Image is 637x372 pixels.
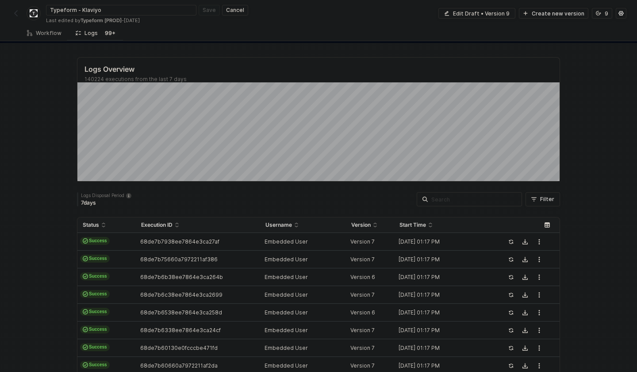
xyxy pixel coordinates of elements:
span: icon-table [545,222,550,228]
span: icon-cards [83,327,88,332]
span: 68de7b7938ee7864e3ca27af [140,238,219,245]
span: Version 7 [350,362,375,369]
span: Success [80,255,110,263]
span: Version 7 [350,256,375,263]
span: Success [80,308,110,316]
span: icon-edit [444,11,449,16]
th: Status [77,217,136,233]
span: icon-success-page [508,292,514,298]
span: Version 7 [350,345,375,351]
span: icon-play [523,11,528,16]
div: [DATE] 01:17 PM [394,238,491,245]
span: Execution ID [141,221,173,229]
span: icon-download [522,345,528,351]
div: 9 [605,10,608,17]
div: [DATE] 01:17 PM [394,274,491,281]
span: icon-cards [83,309,88,314]
button: Edit Draft • Version 9 [438,8,515,19]
span: Embedded User [265,362,308,369]
th: Username [260,217,346,233]
span: Version 6 [350,274,375,280]
span: icon-download [522,328,528,333]
span: Success [80,272,110,280]
div: [DATE] 01:17 PM [394,256,491,263]
th: Execution ID [136,217,260,233]
span: Embedded User [265,327,308,333]
span: icon-cards [83,362,88,368]
input: Search [431,194,516,204]
span: icon-download [522,292,528,298]
span: 68de7b6c38ee7864e3ca2699 [140,291,223,298]
span: 68de7b6338ee7864e3ca24cf [140,327,221,333]
button: 9 [592,8,612,19]
span: icon-success-page [508,328,514,333]
button: Save [199,5,220,15]
img: back [12,10,19,17]
div: [DATE] 01:17 PM [394,345,491,352]
span: icon-cards [83,291,88,297]
span: 68de7b6b38ee7864e3ca264b [140,274,223,280]
span: icon-settings [618,11,624,16]
span: Version 7 [350,238,375,245]
button: Create new version [519,8,588,19]
div: 140224 executions from the last 7 days [84,76,560,83]
span: Embedded User [265,238,308,245]
span: Version [351,221,371,229]
img: integration-icon [30,9,37,17]
div: Workflow [27,30,61,37]
span: icon-download [522,257,528,262]
button: back [11,8,21,19]
span: Success [80,343,110,351]
span: Success [80,361,110,369]
div: 7 days [81,199,131,206]
span: Typeform [PROD] [81,17,122,23]
span: Username [265,221,292,229]
span: 68de7b60660a7972211af2da [140,362,218,369]
div: Cancel [226,6,244,14]
span: Embedded User [265,291,308,298]
button: Filter [526,192,560,206]
span: icon-success-page [508,345,514,351]
span: icon-success-page [508,363,514,368]
span: Version 6 [350,309,375,316]
div: [DATE] 01:17 PM [394,327,491,334]
div: Logs Overview [84,65,560,74]
span: icon-success-page [508,239,514,244]
span: Success [80,325,110,333]
div: Last edited by - [DATE] [46,17,318,24]
span: icon-cards [83,274,88,279]
span: icon-cards [83,238,88,244]
span: Version 7 [350,327,375,333]
div: [DATE] 01:17 PM [394,362,491,369]
span: icon-success-page [508,257,514,262]
span: icon-cards [83,345,88,350]
span: icon-cards [83,256,88,261]
span: icon-download [522,275,528,280]
span: Version 7 [350,291,375,298]
span: Embedded User [265,309,308,316]
span: 68de7b60130e0fcccbe471fd [140,345,218,351]
div: Filter [540,196,554,203]
input: Please enter a title [46,5,196,15]
div: [DATE] 01:17 PM [394,291,491,298]
span: 68de7b6538ee7864e3ca258d [140,309,222,316]
div: Logs [76,29,119,38]
button: Cancel [222,5,248,15]
span: Success [80,237,110,245]
span: icon-download [522,239,528,244]
span: icon-success-page [508,310,514,315]
sup: 140215 [101,29,119,38]
th: Start Time [394,217,498,233]
span: icon-download [522,310,528,315]
span: Embedded User [265,274,308,280]
span: Embedded User [265,256,308,263]
div: Edit Draft • Version 9 [453,10,510,17]
div: Logs Disposal Period [81,192,131,198]
span: icon-versioning [596,11,601,16]
span: Embedded User [265,345,308,351]
span: Success [80,290,110,298]
span: icon-download [522,363,528,368]
th: Version [346,217,394,233]
span: 68de7b75660a7972211af386 [140,256,218,263]
span: Status [83,221,99,229]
